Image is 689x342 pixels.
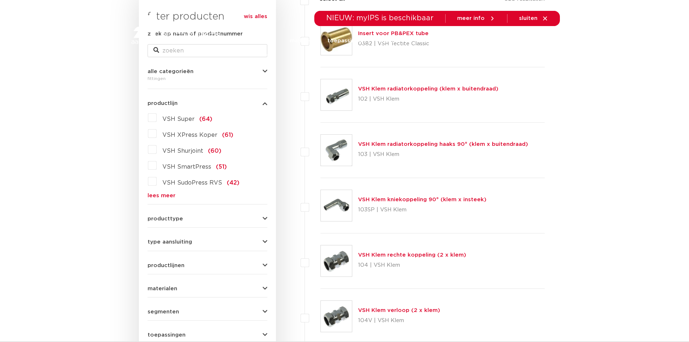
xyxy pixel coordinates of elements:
span: meer info [457,16,485,21]
img: Thumbnail for VSH Klem radiatorkoppeling (klem x buitendraad) [321,79,352,110]
a: VSH Klem kniekoppeling 90° (klem x insteek) [358,197,486,202]
p: 103 | VSH Klem [358,149,528,160]
a: toepassingen [327,26,365,55]
button: producttype [148,216,267,221]
span: VSH Super [162,116,195,122]
span: (51) [216,164,227,170]
div: my IPS [524,26,531,55]
span: VSH XPress Koper [162,132,217,138]
a: VSH Klem radiatorkoppeling haaks 90° (klem x buitendraad) [358,142,528,147]
button: productlijn [148,101,267,106]
a: markten [290,26,313,55]
span: alle categorieën [148,69,193,74]
img: Thumbnail for VSH Klem verloop (2 x klem) [321,301,352,332]
span: NIEUW: myIPS is beschikbaar [326,14,434,22]
a: meer info [457,15,496,22]
img: Thumbnail for VSH Klem rechte koppeling (2 x klem) [321,245,352,276]
button: productlijnen [148,263,267,268]
img: Thumbnail for VSH Klem radiatorkoppeling haaks 90° (klem x buitendraad) [321,135,352,166]
a: VSH Klem rechte koppeling (2 x klem) [358,252,466,258]
p: 102 | VSH Klem [358,93,498,105]
span: VSH SudoPress RVS [162,180,222,186]
span: type aansluiting [148,239,192,245]
img: Thumbnail for VSH Klem kniekoppeling 90° (klem x insteek) [321,190,352,221]
span: segmenten [148,309,179,314]
span: (64) [199,116,212,122]
a: over ons [463,26,488,55]
a: sluiten [519,15,548,22]
span: VSH SmartPress [162,164,211,170]
span: productlijn [148,101,178,106]
span: producttype [148,216,183,221]
div: fittingen [148,74,267,83]
a: downloads [380,26,411,55]
span: (61) [222,132,233,138]
button: materialen [148,286,267,291]
nav: Menu [246,26,488,55]
button: type aansluiting [148,239,267,245]
p: 103SP | VSH Klem [358,204,486,216]
span: sluiten [519,16,537,21]
span: materialen [148,286,177,291]
span: (42) [227,180,239,186]
p: 104 | VSH Klem [358,259,466,271]
button: segmenten [148,309,267,314]
span: toepassingen [148,332,186,338]
button: toepassingen [148,332,267,338]
a: services [425,26,448,55]
a: VSH Klem verloop (2 x klem) [358,308,440,313]
button: alle categorieën [148,69,267,74]
a: producten [246,26,275,55]
span: VSH Shurjoint [162,148,203,154]
a: lees meer [148,193,267,198]
span: productlijnen [148,263,184,268]
p: 104V | VSH Klem [358,315,440,326]
a: VSH Klem radiatorkoppeling (klem x buitendraad) [358,86,498,92]
span: (60) [208,148,221,154]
